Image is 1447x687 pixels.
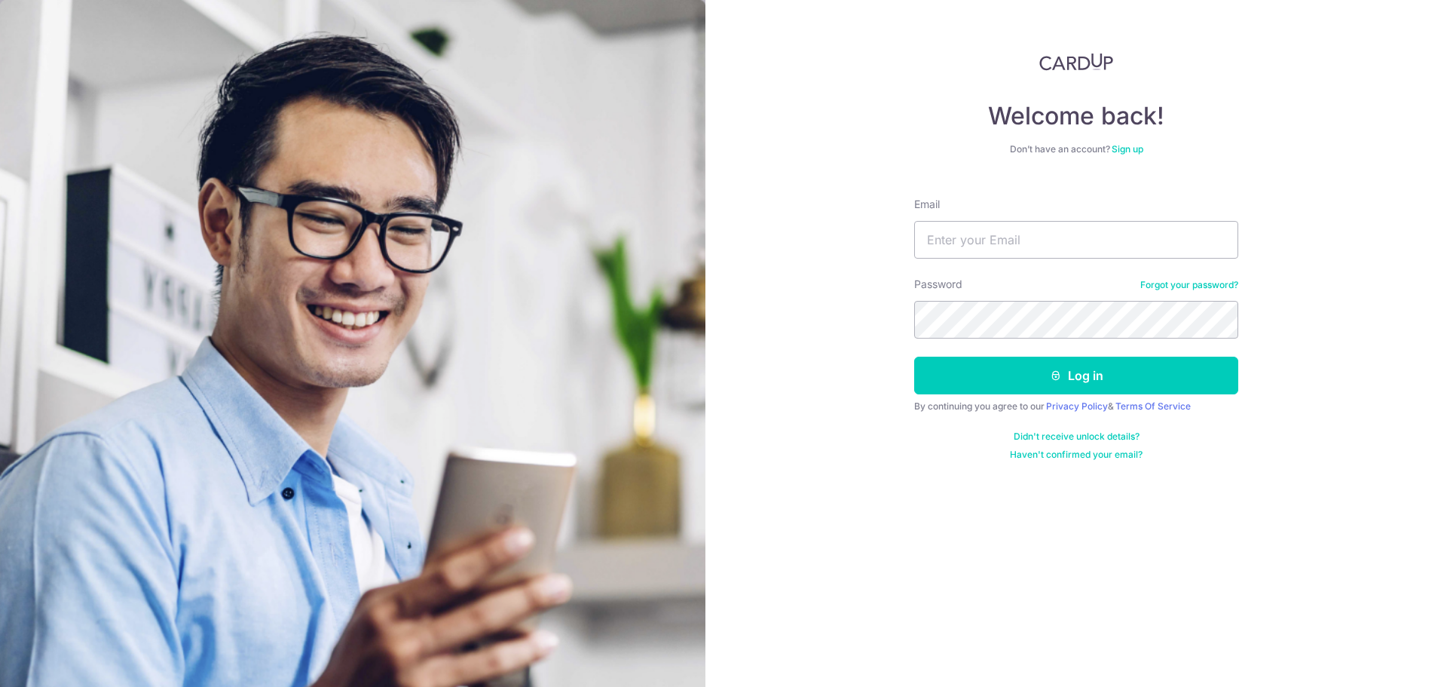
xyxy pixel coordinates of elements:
[914,101,1238,131] h4: Welcome back!
[914,357,1238,394] button: Log in
[1046,400,1108,412] a: Privacy Policy
[1112,143,1143,155] a: Sign up
[914,221,1238,259] input: Enter your Email
[1010,449,1143,461] a: Haven't confirmed your email?
[914,143,1238,155] div: Don’t have an account?
[1140,279,1238,291] a: Forgot your password?
[914,400,1238,413] div: By continuing you agree to our &
[914,197,940,212] label: Email
[1039,53,1113,71] img: CardUp Logo
[914,277,962,292] label: Password
[1115,400,1191,412] a: Terms Of Service
[1014,431,1140,443] a: Didn't receive unlock details?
